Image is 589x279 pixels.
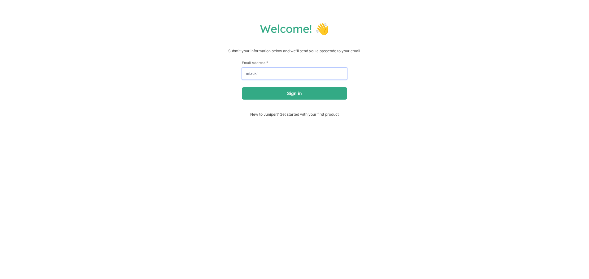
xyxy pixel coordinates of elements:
[6,22,583,36] h1: Welcome! 👋
[242,112,347,117] span: New to Juniper? Get started with your first product
[6,48,583,54] p: Submit your information below and we'll send you a passcode to your email.
[242,87,347,100] button: Sign in
[242,60,347,65] label: Email Address
[266,60,268,65] span: This field is required.
[242,67,347,80] input: email@example.com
